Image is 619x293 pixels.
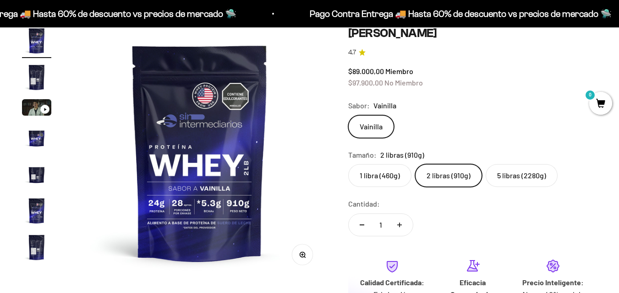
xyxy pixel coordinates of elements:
img: Proteína Whey - Vainilla [22,160,51,189]
mark: 0 [585,90,596,101]
span: 2 libras (910g) [380,149,424,161]
h1: [PERSON_NAME] [348,26,597,40]
span: Miembro [385,67,413,75]
button: Ir al artículo 1 [22,26,51,58]
button: Ir al artículo 7 [22,233,51,265]
span: $89.000,00 [348,67,384,75]
img: Proteína Whey - Vainilla [73,26,326,278]
span: $97.900,00 [348,78,383,87]
img: Proteína Whey - Vainilla [22,196,51,225]
button: Ir al artículo 2 [22,63,51,95]
a: 0 [589,99,612,109]
a: 4.74.7 de 5.0 estrellas [348,48,597,58]
p: Pago Contra Entrega 🚚 Hasta 60% de descuento vs precios de mercado 🛸 [295,6,597,21]
button: Reducir cantidad [349,214,375,236]
button: Ir al artículo 4 [22,123,51,155]
label: Cantidad: [348,198,380,210]
button: Ir al artículo 3 [22,99,51,118]
strong: Precio Inteligente: [522,278,584,287]
img: Proteína Whey - Vainilla [22,233,51,262]
button: Ir al artículo 6 [22,196,51,228]
legend: Tamaño: [348,149,377,161]
img: Proteína Whey - Vainilla [22,26,51,55]
span: No Miembro [384,78,423,87]
img: Proteína Whey - Vainilla [22,123,51,152]
img: Proteína Whey - Vainilla [22,63,51,92]
button: Aumentar cantidad [386,214,413,236]
span: Vainilla [373,100,396,112]
span: 4.7 [348,48,356,58]
button: Ir al artículo 5 [22,160,51,192]
legend: Sabor: [348,100,370,112]
strong: Calidad Certificada: [360,278,424,287]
